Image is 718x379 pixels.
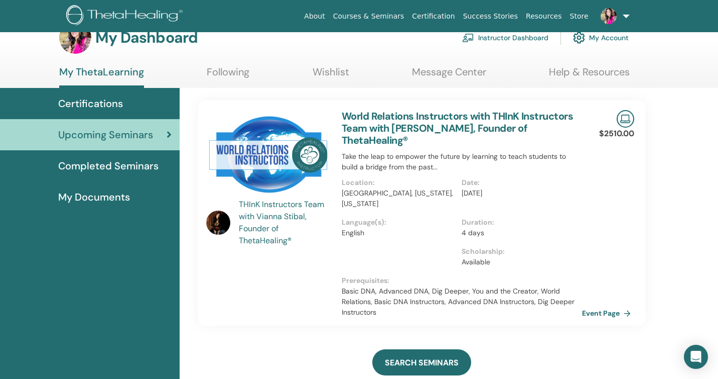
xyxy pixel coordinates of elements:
[599,128,634,140] p: $2510.00
[329,7,408,26] a: Courses & Seminars
[342,228,456,238] p: English
[342,275,582,286] p: Prerequisites :
[58,190,130,205] span: My Documents
[408,7,459,26] a: Certification
[239,199,332,247] a: THInK Instructors Team with Vianna Stibal, Founder of ThetaHealing®
[573,29,585,46] img: cog.svg
[58,96,123,111] span: Certifications
[459,7,522,26] a: Success Stories
[300,7,329,26] a: About
[313,66,349,85] a: Wishlist
[462,246,576,257] p: Scholarship :
[549,66,630,85] a: Help & Resources
[617,110,634,128] img: Live Online Seminar
[566,7,593,26] a: Store
[522,7,566,26] a: Resources
[385,357,459,368] span: SEARCH SEMINARS
[462,257,576,267] p: Available
[462,177,576,188] p: Date :
[59,22,91,54] img: default.jpg
[342,177,456,188] p: Location :
[412,66,486,85] a: Message Center
[573,27,629,49] a: My Account
[59,66,144,88] a: My ThetaLearning
[66,5,186,28] img: logo.png
[601,8,617,24] img: default.jpg
[342,217,456,228] p: Language(s) :
[462,228,576,238] p: 4 days
[582,306,635,321] a: Event Page
[372,349,471,375] a: SEARCH SEMINARS
[462,33,474,42] img: chalkboard-teacher.svg
[462,27,548,49] a: Instructor Dashboard
[342,188,456,209] p: [GEOGRAPHIC_DATA], [US_STATE], [US_STATE]
[342,110,573,147] a: World Relations Instructors with THInK Instructors Team with [PERSON_NAME], Founder of ThetaHealing®
[342,286,582,318] p: Basic DNA, Advanced DNA, Dig Deeper, You and the Creator, World Relations, Basic DNA Instructors,...
[58,158,159,173] span: Completed Seminars
[207,66,249,85] a: Following
[58,127,153,142] span: Upcoming Seminars
[462,188,576,199] p: [DATE]
[206,211,230,235] img: default.jpg
[206,110,330,202] img: World Relations Instructors
[684,345,708,369] div: Open Intercom Messenger
[462,217,576,228] p: Duration :
[95,29,198,47] h3: My Dashboard
[342,151,582,172] p: Take the leap to empower the future by learning to teach students to build a bridge from the past...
